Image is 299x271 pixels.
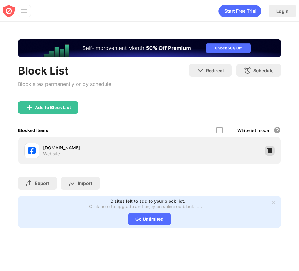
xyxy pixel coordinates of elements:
[18,64,111,77] div: Block List
[35,180,49,186] div: Export
[43,144,150,151] div: [DOMAIN_NAME]
[28,147,36,154] img: favicons
[43,151,60,157] div: Website
[276,8,289,14] div: Login
[18,80,111,89] div: Block sites permanently or by schedule
[78,180,92,186] div: Import
[218,5,261,17] div: animation
[206,68,224,73] div: Redirect
[271,200,276,205] img: x-button.svg
[89,204,202,209] div: Click here to upgrade and enjoy an unlimited block list.
[128,213,171,225] div: Go Unlimited
[18,128,48,133] div: Blocked Items
[35,105,71,110] div: Add to Block List
[253,68,273,73] div: Schedule
[237,128,269,133] div: Whitelist mode
[18,39,281,57] iframe: Banner
[110,198,185,204] div: 2 sites left to add to your block list.
[3,5,15,17] img: blocksite-icon-red.svg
